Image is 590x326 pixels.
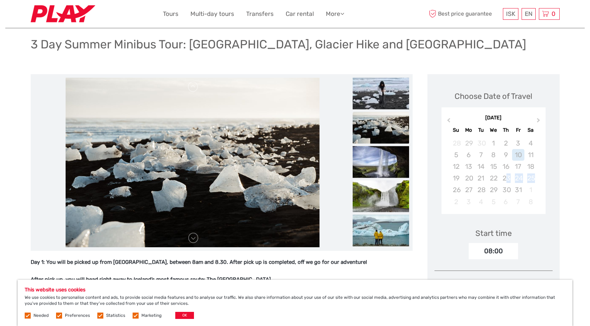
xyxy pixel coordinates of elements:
span: ISK [506,10,515,17]
div: Not available Friday, October 17th, 2025 [512,161,524,172]
div: Not available Sunday, October 19th, 2025 [450,172,462,184]
a: Transfers [246,9,274,19]
strong: After pick up, you will head right away to Iceland’s most famous route: The [GEOGRAPHIC_DATA]. [31,276,272,283]
div: Not available Tuesday, October 14th, 2025 [475,161,487,172]
div: Not available Wednesday, October 8th, 2025 [487,149,499,161]
div: Not available Thursday, October 23rd, 2025 [500,172,512,184]
a: Car rental [286,9,314,19]
div: Sa [524,125,537,135]
div: Not available Tuesday, November 4th, 2025 [475,196,487,208]
button: Next Month [534,116,545,128]
div: Not available Saturday, November 1st, 2025 [524,184,537,196]
a: More [326,9,344,19]
div: Not available Tuesday, September 30th, 2025 [475,137,487,149]
h5: This website uses cookies [25,287,565,293]
img: 6a3e14ec7b1b4fe6be87b93e78aa551b_main_slider.jpeg [66,78,320,247]
button: Open LiveChat chat widget [81,11,90,19]
div: Not available Thursday, October 30th, 2025 [500,184,512,196]
div: Not available Friday, October 24th, 2025 [512,172,524,184]
div: Not available Monday, October 13th, 2025 [462,161,475,172]
label: Statistics [106,313,125,319]
div: Not available Saturday, October 4th, 2025 [524,137,537,149]
div: Not available Friday, October 10th, 2025 [512,149,524,161]
img: 0dcaaa9cb30e4e82b87b58fd857c2d2a_slider_thumbnail.jpeg [353,180,409,212]
div: Not available Saturday, October 11th, 2025 [524,149,537,161]
div: Not available Monday, October 27th, 2025 [462,184,475,196]
div: Not available Tuesday, October 7th, 2025 [475,149,487,161]
img: 83ebe88cf5204411a16269157296fe4a_slider_thumbnail.jpeg [353,77,409,109]
strong: Day 1: You will be picked up from [GEOGRAPHIC_DATA], between 8am and 8.30. After pick up is compl... [31,259,367,265]
div: Not available Wednesday, October 15th, 2025 [487,161,499,172]
div: Not available Monday, November 3rd, 2025 [462,196,475,208]
div: Not available Friday, November 7th, 2025 [512,196,524,208]
div: Start time [475,228,512,239]
div: Choose Date of Travel [455,91,532,102]
div: Not available Sunday, November 2nd, 2025 [450,196,462,208]
label: Preferences [65,313,90,319]
div: Choose Monday, September 29th, 2025 [462,137,475,149]
div: Not available Wednesday, October 22nd, 2025 [487,172,499,184]
img: 6a3e14ec7b1b4fe6be87b93e78aa551b_slider_thumbnail.jpeg [353,112,409,143]
div: Not available Wednesday, October 29th, 2025 [487,184,499,196]
div: Not available Sunday, October 12th, 2025 [450,161,462,172]
div: month 2025-10 [444,137,543,208]
div: Not available Friday, October 3rd, 2025 [512,137,524,149]
div: Not available Wednesday, October 1st, 2025 [487,137,499,149]
div: We use cookies to personalise content and ads, to provide social media features and to analyse ou... [18,280,572,326]
img: 6443a18247b548d0b606bfa2319a0821_slider_thumbnail.jpeg [353,146,409,178]
button: OK [175,312,194,319]
span: Best price guarantee [427,8,501,20]
div: EN [522,8,536,20]
a: Tours [163,9,178,19]
div: Not available Monday, October 20th, 2025 [462,172,475,184]
div: Not available Thursday, October 2nd, 2025 [500,137,512,149]
div: Not available Sunday, September 28th, 2025 [450,137,462,149]
div: Mo [462,125,475,135]
div: Not available Tuesday, October 21st, 2025 [475,172,487,184]
div: Not available Tuesday, October 28th, 2025 [475,184,487,196]
div: Su [450,125,462,135]
a: Multi-day tours [190,9,234,19]
label: Marketing [141,313,162,319]
div: Not available Wednesday, November 5th, 2025 [487,196,499,208]
p: We're away right now. Please check back later! [10,12,80,18]
span: 0 [551,10,556,17]
h1: 3 Day Summer Minibus Tour: [GEOGRAPHIC_DATA], Glacier Hike and [GEOGRAPHIC_DATA] [31,37,526,52]
img: 9a5db93f82b3452181b3554854ec3f31_slider_thumbnail.jpeg [353,214,409,246]
img: Fly Play [31,5,95,23]
div: Fr [512,125,524,135]
div: We [487,125,499,135]
div: 08:00 [469,243,518,259]
div: Not available Monday, October 6th, 2025 [462,149,475,161]
div: Not available Saturday, October 25th, 2025 [524,172,537,184]
div: Not available Sunday, October 26th, 2025 [450,184,462,196]
div: Tu [475,125,487,135]
div: Not available Friday, October 31st, 2025 [512,184,524,196]
div: Th [500,125,512,135]
div: Not available Sunday, October 5th, 2025 [450,149,462,161]
div: Not available Saturday, November 8th, 2025 [524,196,537,208]
label: Needed [34,313,49,319]
button: Previous Month [442,116,454,128]
div: [DATE] [442,114,546,122]
div: Not available Thursday, October 9th, 2025 [500,149,512,161]
div: Not available Thursday, October 16th, 2025 [500,161,512,172]
div: Not available Saturday, October 18th, 2025 [524,161,537,172]
div: Not available Thursday, November 6th, 2025 [500,196,512,208]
